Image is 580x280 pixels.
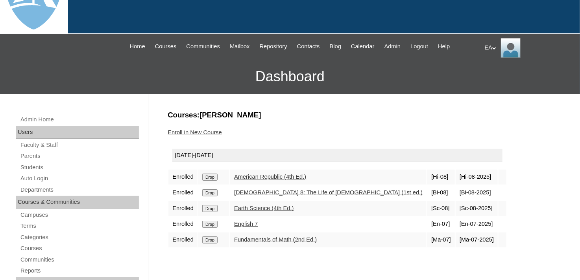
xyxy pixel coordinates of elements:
[351,42,374,51] span: Calendar
[326,42,345,51] a: Blog
[230,42,250,51] span: Mailbox
[226,42,254,51] a: Mailbox
[456,201,498,216] td: [Sc-08-2025]
[20,232,139,242] a: Categories
[256,42,291,51] a: Repository
[427,201,455,216] td: [Sc-08]
[297,42,320,51] span: Contacts
[16,196,139,209] div: Courses & Communities
[168,129,222,135] a: Enroll in New Course
[427,185,455,200] td: [Bi-08]
[20,163,139,172] a: Students
[4,59,576,94] h3: Dashboard
[155,42,177,51] span: Courses
[485,38,572,58] div: EA
[20,243,139,253] a: Courses
[234,221,258,227] a: English 7
[202,221,218,228] input: Drop
[168,232,198,247] td: Enrolled
[151,42,181,51] a: Courses
[234,174,306,180] a: American Republic (4th Ed.)
[234,205,294,211] a: Earth Science (4th Ed.)
[172,149,502,162] div: [DATE]-[DATE]
[20,255,139,265] a: Communities
[202,174,218,181] input: Drop
[126,42,149,51] a: Home
[406,42,432,51] a: Logout
[456,170,498,185] td: [Hi-08-2025]
[20,221,139,231] a: Terms
[384,42,401,51] span: Admin
[410,42,428,51] span: Logout
[260,42,287,51] span: Repository
[168,170,198,185] td: Enrolled
[456,217,498,232] td: [En-07-2025]
[20,174,139,183] a: Auto Login
[330,42,341,51] span: Blog
[434,42,454,51] a: Help
[438,42,450,51] span: Help
[20,115,139,124] a: Admin Home
[168,201,198,216] td: Enrolled
[20,185,139,195] a: Departments
[168,217,198,232] td: Enrolled
[501,38,521,58] img: EA Administrator
[347,42,378,51] a: Calendar
[427,232,455,247] td: [Ma-07]
[16,126,139,139] div: Users
[20,151,139,161] a: Parents
[202,205,218,212] input: Drop
[20,140,139,150] a: Faculty & Staff
[456,232,498,247] td: [Ma-07-2025]
[381,42,405,51] a: Admin
[20,210,139,220] a: Campuses
[456,185,498,200] td: [Bi-08-2025]
[20,266,139,276] a: Reports
[186,42,220,51] span: Communities
[234,236,317,243] a: Fundamentals of Math (2nd Ed.)
[168,185,198,200] td: Enrolled
[293,42,324,51] a: Contacts
[130,42,145,51] span: Home
[427,170,455,185] td: [Hi-08]
[427,217,455,232] td: [En-07]
[182,42,224,51] a: Communities
[202,189,218,196] input: Drop
[234,189,423,196] a: [DEMOGRAPHIC_DATA] 8: The Life of [DEMOGRAPHIC_DATA] (1st ed.)
[168,110,557,120] h3: Courses:[PERSON_NAME]
[202,236,218,243] input: Drop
